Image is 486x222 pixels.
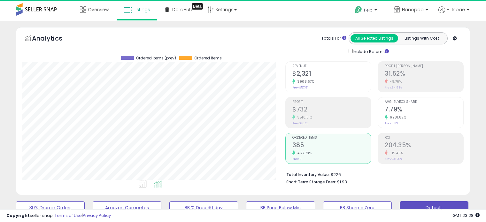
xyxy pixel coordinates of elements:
[344,48,397,55] div: Include Returns
[385,65,463,68] span: Profit [PERSON_NAME]
[169,201,238,214] button: BB % Drop 30 day
[292,142,371,150] h2: 385
[93,201,161,214] button: Amazon Competes
[398,34,445,42] button: Listings With Cost
[88,6,109,13] span: Overview
[286,172,330,177] b: Total Inventory Value:
[388,79,402,84] small: -9.76%
[292,136,371,140] span: Ordered Items
[385,100,463,104] span: Avg. Buybox Share
[172,6,192,13] span: DataHub
[452,212,480,218] span: 2025-10-14 23:28 GMT
[438,6,469,21] a: Hi Inbae
[292,121,309,125] small: Prev: $20.23
[400,201,468,214] button: Default
[292,100,371,104] span: Profit
[385,157,402,161] small: Prev: 241.70%
[385,142,463,150] h2: 204.35%
[192,3,203,10] div: Tooltip anchor
[354,6,362,14] i: Get Help
[134,6,150,13] span: Listings
[16,201,85,214] button: 30% Drop in Orders
[323,201,392,214] button: BB Share = Zero
[246,201,315,214] button: BB Price Below Min
[6,213,111,219] div: seller snap | |
[402,6,424,13] span: Hanopop
[55,212,82,218] a: Terms of Use
[385,136,463,140] span: ROI
[350,1,383,21] a: Help
[32,34,75,44] h5: Analytics
[136,56,176,60] span: Ordered Items (prev)
[337,179,347,185] span: $1.93
[321,35,346,42] div: Totals For
[292,157,302,161] small: Prev: 9
[286,179,336,185] b: Short Term Storage Fees:
[292,86,308,89] small: Prev: $57.91
[83,212,111,218] a: Privacy Policy
[194,56,222,60] span: Ordered Items
[292,106,371,114] h2: $732
[292,70,371,79] h2: $2,321
[295,115,312,120] small: 3516.81%
[388,151,403,156] small: -15.45%
[295,151,312,156] small: 4177.78%
[286,170,459,178] li: $226
[364,7,373,13] span: Help
[385,106,463,114] h2: 7.79%
[388,115,406,120] small: 6981.82%
[385,86,402,89] small: Prev: 34.93%
[295,79,314,84] small: 3908.67%
[385,121,398,125] small: Prev: 0.11%
[385,70,463,79] h2: 31.52%
[292,65,371,68] span: Revenue
[447,6,465,13] span: Hi Inbae
[351,34,398,42] button: All Selected Listings
[6,212,30,218] strong: Copyright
